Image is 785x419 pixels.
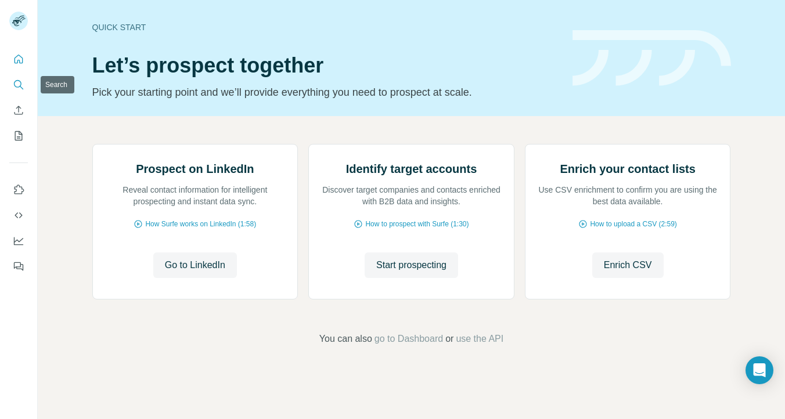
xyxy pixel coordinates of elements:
p: Use CSV enrichment to confirm you are using the best data available. [537,184,719,207]
span: You can also [319,332,372,346]
p: Discover target companies and contacts enriched with B2B data and insights. [321,184,502,207]
button: Enrich CSV [9,100,28,121]
button: Search [9,74,28,95]
button: Use Surfe API [9,205,28,226]
button: Enrich CSV [592,252,664,278]
span: Enrich CSV [604,258,652,272]
span: or [445,332,453,346]
span: Go to LinkedIn [165,258,225,272]
button: go to Dashboard [375,332,443,346]
span: How to prospect with Surfe (1:30) [365,219,469,229]
button: Use Surfe on LinkedIn [9,179,28,200]
span: Start prospecting [376,258,446,272]
h2: Enrich your contact lists [560,161,695,177]
p: Reveal contact information for intelligent prospecting and instant data sync. [105,184,286,207]
p: Pick your starting point and we’ll provide everything you need to prospect at scale. [92,84,559,100]
h1: Let’s prospect together [92,54,559,77]
button: My lists [9,125,28,146]
div: Open Intercom Messenger [746,356,773,384]
h2: Identify target accounts [346,161,477,177]
button: Quick start [9,49,28,70]
img: banner [572,30,731,86]
button: Start prospecting [365,252,458,278]
span: How to upload a CSV (2:59) [590,219,676,229]
h2: Prospect on LinkedIn [136,161,254,177]
button: Go to LinkedIn [153,252,237,278]
div: Quick start [92,21,559,33]
button: use the API [456,332,503,346]
span: How Surfe works on LinkedIn (1:58) [145,219,256,229]
button: Dashboard [9,230,28,251]
button: Feedback [9,256,28,277]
